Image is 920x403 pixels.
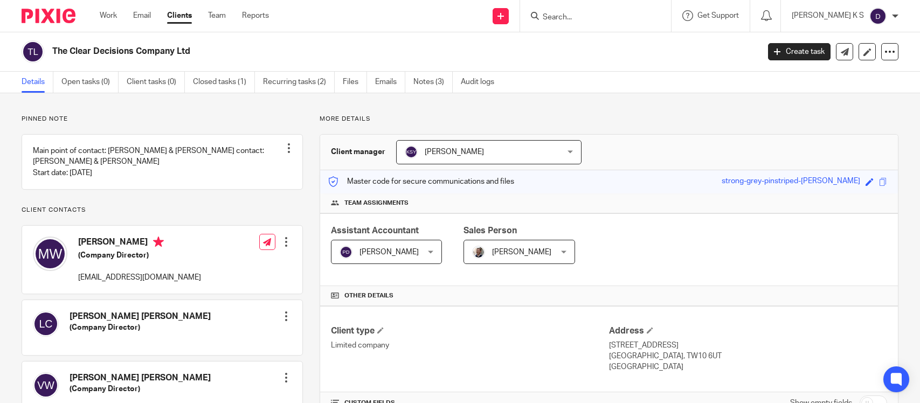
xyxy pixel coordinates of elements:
h5: (Company Director) [78,250,201,261]
img: svg%3E [22,40,44,63]
h5: (Company Director) [70,384,211,394]
span: [PERSON_NAME] [425,148,484,156]
span: [PERSON_NAME] [359,248,419,256]
span: Sales Person [464,226,517,235]
p: Master code for secure communications and files [328,176,514,187]
h4: Address [609,325,887,337]
p: [GEOGRAPHIC_DATA], TW10 6UT [609,351,887,362]
img: Pixie [22,9,75,23]
h4: Client type [331,325,609,337]
span: Get Support [697,12,739,19]
a: Clients [167,10,192,21]
input: Search [542,13,639,23]
a: Reports [242,10,269,21]
span: Assistant Accountant [331,226,419,235]
a: Recurring tasks (2) [263,72,335,93]
p: [STREET_ADDRESS] [609,340,887,351]
p: Client contacts [22,206,303,214]
p: [GEOGRAPHIC_DATA] [609,362,887,372]
span: Team assignments [344,199,409,207]
a: Files [343,72,367,93]
p: Limited company [331,340,609,351]
p: [EMAIL_ADDRESS][DOMAIN_NAME] [78,272,201,283]
a: Details [22,72,53,93]
h2: The Clear Decisions Company Ltd [52,46,612,57]
p: Pinned note [22,115,303,123]
p: More details [320,115,898,123]
p: [PERSON_NAME] K S [792,10,864,21]
span: [PERSON_NAME] [492,248,551,256]
a: Open tasks (0) [61,72,119,93]
a: Email [133,10,151,21]
a: Emails [375,72,405,93]
img: svg%3E [340,246,352,259]
h4: [PERSON_NAME] [PERSON_NAME] [70,372,211,384]
div: strong-grey-pinstriped-[PERSON_NAME] [722,176,860,188]
a: Closed tasks (1) [193,72,255,93]
a: Client tasks (0) [127,72,185,93]
a: Audit logs [461,72,502,93]
img: Matt%20Circle.png [472,246,485,259]
img: svg%3E [33,372,59,398]
i: Primary [153,237,164,247]
img: svg%3E [869,8,887,25]
span: Other details [344,291,393,300]
h5: (Company Director) [70,322,211,333]
a: Create task [768,43,831,60]
a: Team [208,10,226,21]
img: svg%3E [405,145,418,158]
a: Work [100,10,117,21]
img: svg%3E [33,311,59,337]
h4: [PERSON_NAME] [PERSON_NAME] [70,311,211,322]
h4: [PERSON_NAME] [78,237,201,250]
h3: Client manager [331,147,385,157]
a: Notes (3) [413,72,453,93]
img: svg%3E [33,237,67,271]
